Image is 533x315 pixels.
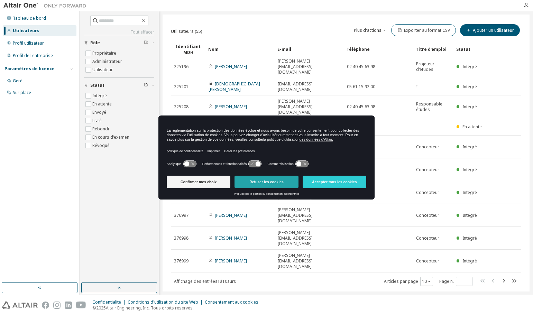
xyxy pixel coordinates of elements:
[92,58,122,64] font: Administrateur
[106,305,194,311] font: Altair Engineering, Inc. Tous droits réservés.
[174,235,189,241] font: 376998
[347,64,375,70] font: 02 40 45 63 98
[13,28,39,34] font: Utilisateurs
[222,278,227,284] font: 10
[416,144,439,150] font: Concepteur
[278,230,313,247] font: [PERSON_NAME][EMAIL_ADDRESS][DOMAIN_NAME]
[278,81,313,92] font: [EMAIL_ADDRESS][DOMAIN_NAME]
[460,24,520,36] button: Ajouter un utilisateur
[215,258,247,264] font: [PERSON_NAME]
[53,302,61,309] img: instagram.svg
[2,302,38,309] img: altair_logo.svg
[384,278,418,284] font: Articles par page
[391,24,456,36] button: Exporter au format CSV
[215,212,247,218] font: [PERSON_NAME]
[462,124,482,130] font: En attente
[416,84,420,90] font: IL
[416,167,439,173] font: Concepteur
[473,27,514,33] font: Ajouter un utilisateur
[234,278,236,284] font: 0
[13,90,31,95] font: Sur place
[462,84,477,90] font: Intégré
[92,126,109,132] font: Rebondi
[462,212,477,218] font: Intégré
[92,109,106,115] font: Envoyé
[209,81,260,92] font: [DEMOGRAPHIC_DATA][PERSON_NAME]
[416,46,447,52] font: Titre d'emploi
[144,40,148,46] span: Effacer le filtre
[65,302,72,309] img: linkedin.svg
[277,46,291,52] font: E-mail
[92,118,102,123] font: Livré
[416,101,442,112] font: Responsable études
[354,27,382,33] font: Plus d'actions
[347,46,370,52] font: Téléphone
[215,104,247,110] font: [PERSON_NAME]
[92,305,96,311] font: ©
[92,299,121,305] font: Confidentialité
[462,258,477,264] font: Intégré
[13,15,46,21] font: Tableau de bord
[462,189,477,195] font: Intégré
[227,278,234,284] font: sur
[90,40,100,46] font: Rôle
[278,252,313,269] font: [PERSON_NAME][EMAIL_ADDRESS][DOMAIN_NAME]
[174,212,189,218] font: 376997
[174,84,189,90] font: 225201
[13,40,44,46] font: Profil utilisateur
[92,50,116,56] font: Propriétaire
[347,84,375,90] font: 05 61 15 92 00
[416,189,439,195] font: Concepteur
[130,29,154,35] font: Tout effacer
[416,61,434,72] font: Projeteur d'études
[92,67,113,73] font: Utilisateur
[42,302,49,309] img: facebook.svg
[347,104,375,110] font: 02 40 45 63 98
[176,44,201,55] font: Identifiant MDH
[174,104,189,110] font: 225208
[144,83,148,88] span: Effacer le filtre
[456,46,470,52] font: Statut
[92,134,129,140] font: En cours d'examen
[462,144,477,150] font: Intégré
[84,35,154,50] button: Rôle
[462,167,477,173] font: Intégré
[4,66,55,72] font: Paramètres de licence
[278,98,313,115] font: [PERSON_NAME][EMAIL_ADDRESS][DOMAIN_NAME]
[84,78,154,93] button: Statut
[3,2,90,9] img: Altaïr Un
[174,64,189,70] font: 225196
[462,64,477,70] font: Intégré
[205,299,258,305] font: Consentement aux cookies
[171,28,202,34] font: Utilisateurs (55)
[215,235,247,241] font: [PERSON_NAME]
[13,53,53,58] font: Profil de l'entreprise
[439,278,454,284] font: Page n.
[416,235,439,241] font: Concepteur
[404,27,450,33] font: Exporter au format CSV
[422,278,427,284] font: 10
[354,24,387,36] button: Plus d'actions
[462,104,477,110] font: Intégré
[90,82,104,88] font: Statut
[220,278,222,284] font: à
[76,302,86,309] img: youtube.svg
[416,258,439,264] font: Concepteur
[174,278,218,284] font: Affichage des entrées
[218,278,220,284] font: 1
[174,258,189,264] font: 376999
[416,212,439,218] font: Concepteur
[215,64,247,70] font: [PERSON_NAME]
[13,78,22,84] font: Géré
[462,235,477,241] font: Intégré
[92,101,112,107] font: En attente
[128,299,198,305] font: Conditions d'utilisation du site Web
[278,58,313,75] font: [PERSON_NAME][EMAIL_ADDRESS][DOMAIN_NAME]
[96,305,106,311] font: 2025
[208,46,219,52] font: Nom
[278,207,313,224] font: [PERSON_NAME][EMAIL_ADDRESS][DOMAIN_NAME]
[92,93,107,99] font: Intégré
[92,142,110,148] font: Révoqué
